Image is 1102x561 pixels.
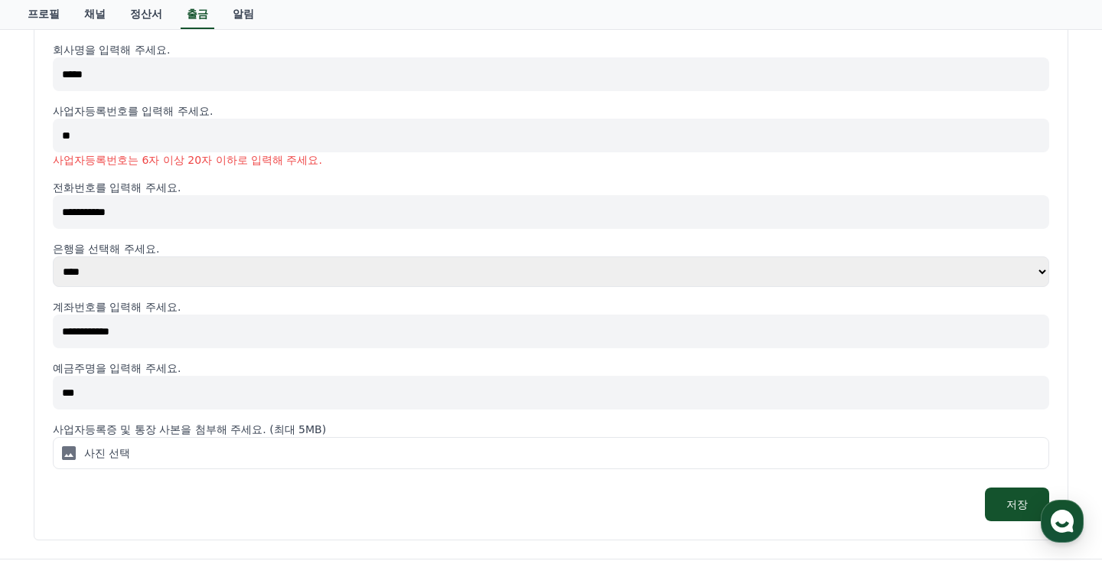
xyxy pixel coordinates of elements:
[140,458,158,470] span: 대화
[985,488,1049,521] button: 저장
[53,103,1049,119] p: 사업자등록번호를 입력해 주세요.
[197,434,294,472] a: 설정
[53,422,1049,437] p: 사업자등록증 및 통장 사본을 첨부해 주세요. (최대 5MB)
[101,434,197,472] a: 대화
[53,152,1049,168] p: 사업자등록번호는 6자 이상 20자 이하로 입력해 주세요.
[53,299,1049,315] p: 계좌번호를 입력해 주세요.
[53,42,1049,57] p: 회사명을 입력해 주세요.
[53,241,1049,256] p: 은행을 선택해 주세요.
[53,360,1049,376] p: 예금주명을 입력해 주세요.
[53,180,1049,195] p: 전화번호를 입력해 주세요.
[84,445,130,461] p: 사진 선택
[48,457,57,469] span: 홈
[5,434,101,472] a: 홈
[236,457,255,469] span: 설정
